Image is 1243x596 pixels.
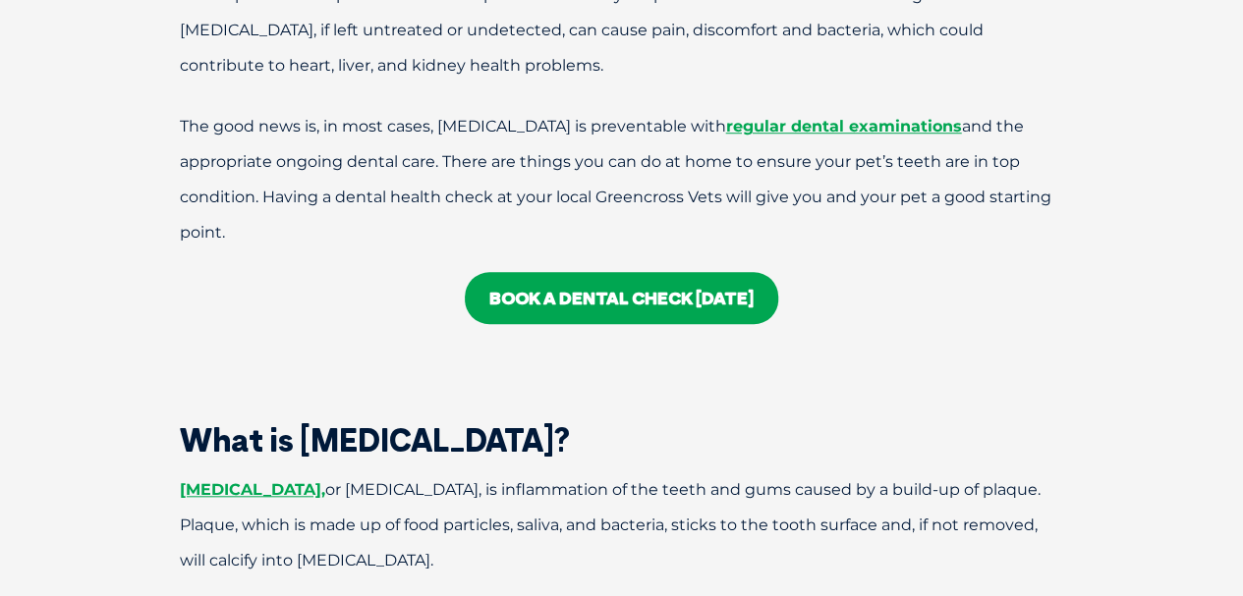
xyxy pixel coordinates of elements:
span: The good news is, in most cases, [MEDICAL_DATA] is preventable with and the appropriate ongoing d... [180,117,1051,242]
a: regular dental examinations [726,117,962,135]
span: or [MEDICAL_DATA], is inflammation of the teeth and gums caused by a build-up of plaque. Plaque, ... [180,480,1041,569]
a: BOOK A DENTAL CHECK [DATE] [465,272,778,324]
a: [MEDICAL_DATA], [180,480,325,499]
span: What is [MEDICAL_DATA]? [180,420,570,460]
